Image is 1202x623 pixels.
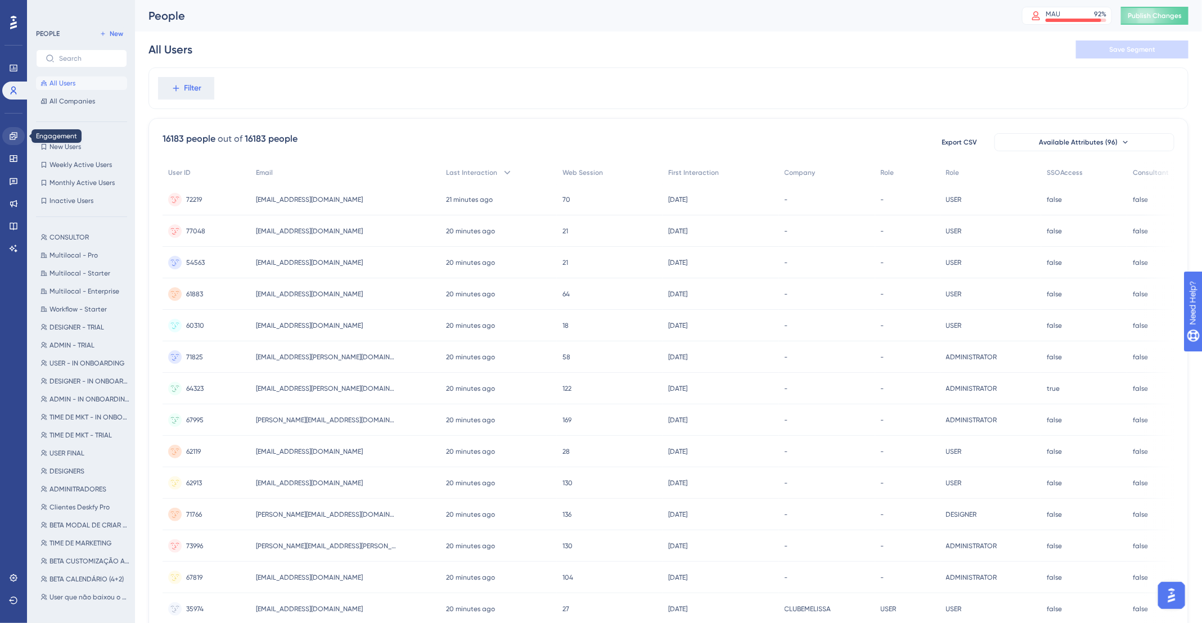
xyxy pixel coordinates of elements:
[994,133,1174,151] button: Available Attributes (96)
[946,353,997,362] span: ADMINISTRATOR
[668,542,687,550] time: [DATE]
[49,251,98,260] span: Multilocal - Pro
[446,605,495,613] time: 20 minutes ago
[946,195,962,204] span: USER
[1121,7,1189,25] button: Publish Changes
[1133,573,1148,582] span: false
[446,322,495,329] time: 20 minutes ago
[49,467,84,476] span: DESIGNERS
[1133,510,1148,519] span: false
[186,447,201,456] span: 62119
[256,195,363,204] span: [EMAIL_ADDRESS][DOMAIN_NAME]
[562,604,569,613] span: 27
[668,385,687,392] time: [DATE]
[36,356,134,370] button: USER - IN ONBOARDING
[1133,168,1169,177] span: Consultant
[49,160,112,169] span: Weekly Active Users
[881,290,884,299] span: -
[785,227,788,236] span: -
[668,479,687,487] time: [DATE]
[785,321,788,330] span: -
[1133,478,1148,487] span: false
[59,55,118,62] input: Search
[881,384,884,393] span: -
[245,132,298,146] div: 16183 people
[1047,227,1062,236] span: false
[881,604,897,613] span: USER
[446,168,497,177] span: Last Interaction
[186,290,203,299] span: 61883
[36,410,134,424] button: TIME DE MKT - IN ONBOARDING
[881,478,884,487] span: -
[946,604,962,613] span: USER
[668,259,687,267] time: [DATE]
[256,478,363,487] span: [EMAIL_ADDRESS][DOMAIN_NAME]
[446,227,495,235] time: 20 minutes ago
[168,168,191,177] span: User ID
[1047,573,1062,582] span: false
[946,168,960,177] span: Role
[1047,447,1062,456] span: false
[446,416,495,424] time: 20 minutes ago
[668,168,719,177] span: First Interaction
[946,510,977,519] span: DESIGNER
[49,539,111,548] span: TIME DE MARKETING
[256,384,397,393] span: [EMAIL_ADDRESS][PERSON_NAME][DOMAIN_NAME]
[158,77,214,100] button: Filter
[446,385,495,392] time: 20 minutes ago
[785,416,788,425] span: -
[36,320,134,334] button: DESIGNER - TRIAL
[186,258,205,267] span: 54563
[785,478,788,487] span: -
[49,142,81,151] span: New Users
[49,269,110,278] span: Multilocal - Starter
[36,140,127,154] button: New Users
[49,377,129,386] span: DESIGNER - IN ONBOARDING
[946,416,997,425] span: ADMINISTRATOR
[163,132,215,146] div: 16183 people
[49,79,75,88] span: All Users
[946,290,962,299] span: USER
[668,605,687,613] time: [DATE]
[1133,416,1148,425] span: false
[49,305,107,314] span: Workflow - Starter
[186,604,204,613] span: 35974
[36,158,127,171] button: Weekly Active Users
[946,478,962,487] span: USER
[946,573,997,582] span: ADMINISTRATOR
[446,259,495,267] time: 20 minutes ago
[256,573,363,582] span: [EMAIL_ADDRESS][DOMAIN_NAME]
[36,572,134,586] button: BETA CALENDÁRIO (4+2)
[668,511,687,518] time: [DATE]
[785,510,788,519] span: -
[946,258,962,267] span: USER
[562,321,569,330] span: 18
[1094,10,1106,19] div: 92 %
[785,604,831,613] span: CLUBEMELISSA
[1047,168,1083,177] span: SSOAccess
[446,479,495,487] time: 20 minutes ago
[36,374,134,388] button: DESIGNER - IN ONBOARDING
[1047,384,1060,393] span: true
[562,541,573,550] span: 130
[1076,40,1189,58] button: Save Segment
[1133,447,1148,456] span: false
[36,338,134,352] button: ADMIN - TRIAL
[148,8,994,24] div: People
[1133,541,1148,550] span: false
[1133,604,1148,613] span: false
[36,536,134,550] button: TIME DE MARKETING
[1133,353,1148,362] span: false
[49,233,89,242] span: CONSULTOR
[881,321,884,330] span: -
[110,29,123,38] span: New
[186,321,204,330] span: 60310
[96,27,127,40] button: New
[1133,227,1148,236] span: false
[1047,604,1062,613] span: false
[256,168,273,177] span: Email
[881,541,884,550] span: -
[256,258,363,267] span: [EMAIL_ADDRESS][DOMAIN_NAME]
[1039,138,1118,147] span: Available Attributes (96)
[881,258,884,267] span: -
